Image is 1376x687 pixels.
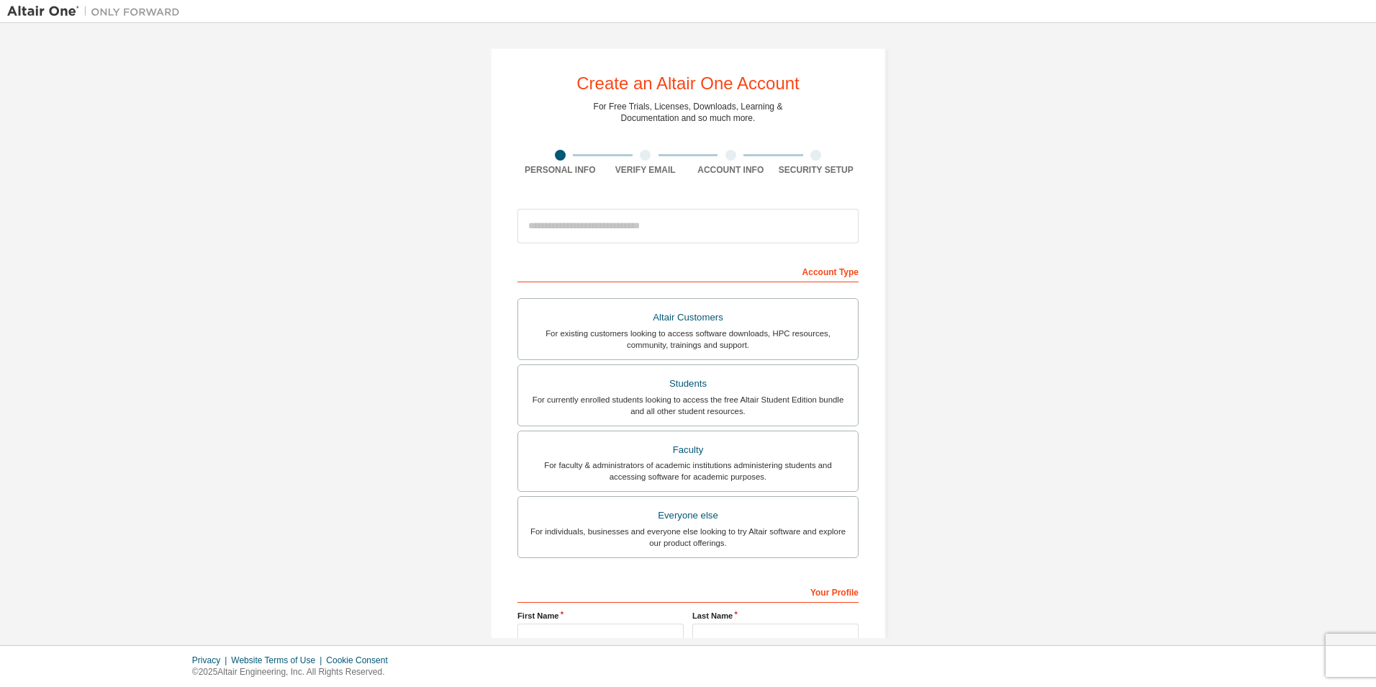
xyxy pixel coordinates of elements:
[527,440,849,460] div: Faculty
[527,526,849,549] div: For individuals, businesses and everyone else looking to try Altair software and explore our prod...
[517,610,684,621] label: First Name
[192,655,231,666] div: Privacy
[517,580,859,603] div: Your Profile
[326,655,396,666] div: Cookie Consent
[527,459,849,482] div: For faculty & administrators of academic institutions administering students and accessing softwa...
[692,610,859,621] label: Last Name
[688,164,774,176] div: Account Info
[576,75,800,92] div: Create an Altair One Account
[517,259,859,282] div: Account Type
[527,328,849,351] div: For existing customers looking to access software downloads, HPC resources, community, trainings ...
[603,164,689,176] div: Verify Email
[594,101,783,124] div: For Free Trials, Licenses, Downloads, Learning & Documentation and so much more.
[774,164,859,176] div: Security Setup
[527,307,849,328] div: Altair Customers
[527,506,849,526] div: Everyone else
[7,4,187,19] img: Altair One
[231,655,326,666] div: Website Terms of Use
[527,374,849,394] div: Students
[517,164,603,176] div: Personal Info
[192,666,397,678] p: © 2025 Altair Engineering, Inc. All Rights Reserved.
[527,394,849,417] div: For currently enrolled students looking to access the free Altair Student Edition bundle and all ...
